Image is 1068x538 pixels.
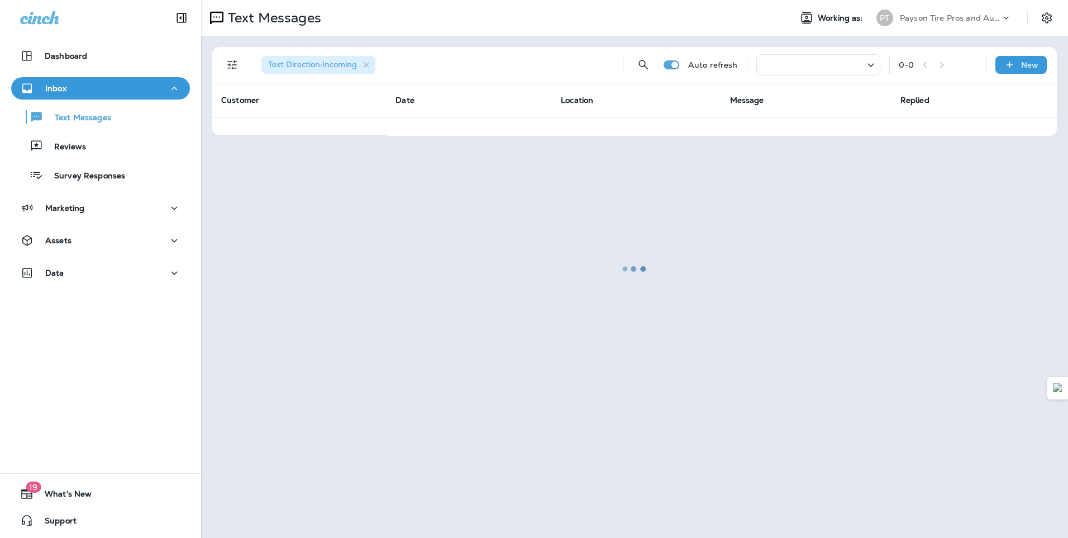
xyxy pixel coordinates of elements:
button: Assets [11,229,190,252]
p: Inbox [45,84,66,93]
button: 19What's New [11,483,190,505]
p: New [1021,60,1038,69]
span: Support [34,516,77,530]
p: Text Messages [44,113,111,124]
p: Reviews [43,142,86,153]
p: Dashboard [45,51,87,60]
p: Marketing [45,204,84,213]
span: What's New [34,489,92,503]
p: Data [45,268,64,277]
button: Inbox [11,77,190,100]
p: Assets [45,236,71,245]
button: Data [11,262,190,284]
button: Marketing [11,197,190,219]
button: Reviews [11,134,190,158]
button: Support [11,509,190,532]
button: Dashboard [11,45,190,67]
button: Text Messages [11,105,190,129]
span: 19 [26,482,41,493]
img: Detect Auto [1053,383,1063,393]
button: Survey Responses [11,163,190,187]
button: Collapse Sidebar [166,7,197,29]
p: Survey Responses [43,171,125,182]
